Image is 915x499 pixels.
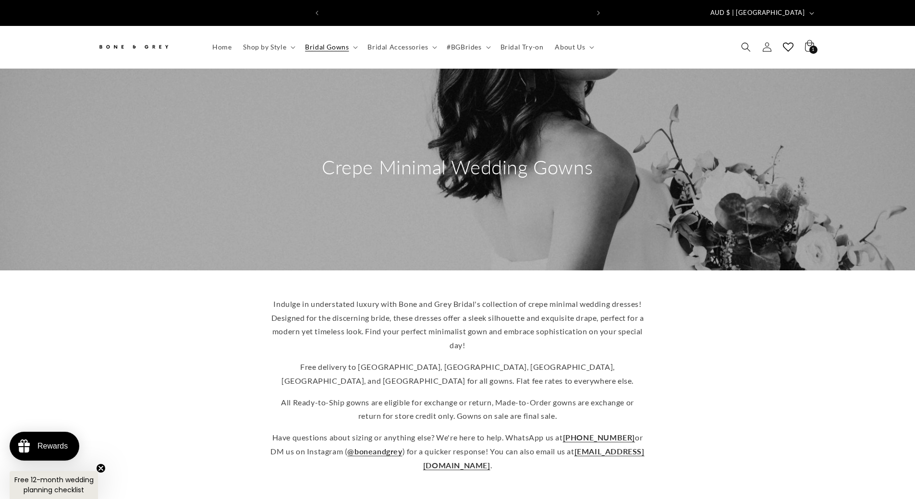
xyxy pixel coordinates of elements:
span: Home [212,43,232,51]
span: Bridal Accessories [367,43,428,51]
button: AUD $ | [GEOGRAPHIC_DATA] [705,4,818,22]
span: #BGBrides [447,43,481,51]
button: Close teaser [96,463,106,473]
summary: #BGBrides [441,37,494,57]
p: Free delivery to [GEOGRAPHIC_DATA], [GEOGRAPHIC_DATA], [GEOGRAPHIC_DATA], [GEOGRAPHIC_DATA], and ... [270,360,645,388]
p: Indulge in understated luxury with Bone and Grey Bridal's collection of crepe minimal wedding dre... [270,297,645,353]
img: Bone and Grey Bridal [98,39,170,55]
span: Bridal Gowns [305,43,349,51]
span: About Us [555,43,585,51]
span: 1 [812,46,815,54]
h2: Crepe Minimal Wedding Gowns [322,155,593,180]
div: Rewards [37,442,68,450]
span: Free 12-month wedding planning checklist [14,475,94,495]
summary: Shop by Style [237,37,299,57]
button: Next announcement [588,4,609,22]
summary: Search [735,37,756,58]
div: Free 12-month wedding planning checklistClose teaser [10,471,98,499]
a: [EMAIL_ADDRESS][DOMAIN_NAME] [423,447,645,470]
a: @boneandgrey [347,447,402,456]
a: Home [207,37,237,57]
p: Have questions about sizing or anything else? We're here to help. WhatsApp us at or DM us on Inst... [270,431,645,472]
span: Shop by Style [243,43,286,51]
span: Bridal Try-on [500,43,544,51]
summary: Bridal Gowns [299,37,362,57]
summary: About Us [549,37,598,57]
a: [PHONE_NUMBER] [563,433,635,442]
a: Bridal Try-on [495,37,549,57]
a: Bone and Grey Bridal [94,36,197,59]
summary: Bridal Accessories [362,37,441,57]
p: All Ready-to-Ship gowns are eligible for exchange or return, Made-to-Order gowns are exchange or ... [270,396,645,424]
button: Previous announcement [306,4,328,22]
span: AUD $ | [GEOGRAPHIC_DATA] [710,8,805,18]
